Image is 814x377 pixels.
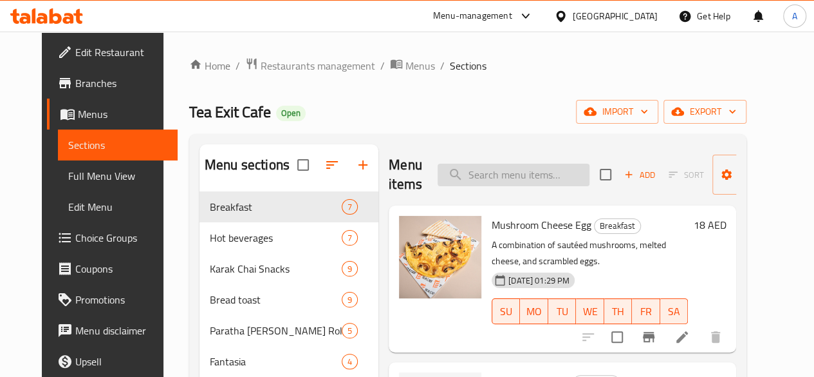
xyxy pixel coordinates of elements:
[723,159,788,191] span: Manage items
[342,199,358,215] div: items
[492,298,520,324] button: SU
[660,165,712,185] span: Select section first
[47,222,178,253] a: Choice Groups
[553,302,571,321] span: TU
[342,201,357,213] span: 7
[210,354,342,369] span: Fantasia
[693,216,726,234] h6: 18 AED
[622,168,657,182] span: Add
[380,58,385,73] li: /
[75,230,167,246] span: Choice Groups
[68,137,167,153] span: Sections
[75,44,167,60] span: Edit Restaurant
[503,275,575,287] span: [DATE] 01:29 PM
[674,329,690,345] a: Edit menu item
[78,106,167,122] span: Menus
[637,302,654,321] span: FR
[632,298,660,324] button: FR
[674,104,736,120] span: export
[205,155,290,175] h2: Menu sections
[199,284,378,315] div: Bread toast9
[210,323,342,338] div: Paratha Frankie Roll
[47,315,178,346] a: Menu disclaimer
[440,58,445,73] li: /
[75,292,167,307] span: Promotions
[347,150,378,180] button: Add section
[619,165,660,185] button: Add
[199,253,378,284] div: Karak Chai Snacks9
[660,298,688,324] button: SA
[317,150,347,180] span: Sort sections
[399,216,481,298] img: Mushroom Cheese Egg
[665,302,683,321] span: SA
[210,199,342,215] span: Breakfast
[261,58,375,73] span: Restaurants management
[189,97,271,126] span: Tea Exit Cafe
[633,322,664,353] button: Branch-specific-item
[573,9,658,23] div: [GEOGRAPHIC_DATA]
[619,165,660,185] span: Add item
[47,37,178,68] a: Edit Restaurant
[58,191,178,222] a: Edit Menu
[342,292,358,307] div: items
[47,253,178,284] a: Coupons
[450,58,486,73] span: Sections
[342,325,357,337] span: 5
[342,263,357,275] span: 9
[592,161,619,188] span: Select section
[492,215,591,235] span: Mushroom Cheese Egg
[712,155,799,195] button: Manage items
[47,346,178,377] a: Upsell
[210,230,342,246] span: Hot beverages
[58,130,178,160] a: Sections
[276,108,306,119] span: Open
[189,57,746,74] nav: breadcrumb
[342,294,357,306] span: 9
[189,58,230,73] a: Home
[47,99,178,130] a: Menus
[47,284,178,315] a: Promotions
[604,324,631,351] span: Select to update
[68,199,167,215] span: Edit Menu
[594,218,641,234] div: Breakfast
[210,261,342,276] span: Karak Chai Snacks
[792,9,797,23] span: A
[290,151,317,179] span: Select all sections
[492,237,688,269] p: A combination of sautéed mushrooms, melted cheese, and scrambled eggs.
[497,302,515,321] span: SU
[75,261,167,276] span: Coupons
[47,68,178,99] a: Branches
[75,75,167,91] span: Branches
[342,356,357,368] span: 4
[604,298,632,324] button: TH
[342,261,358,276] div: items
[199,346,378,377] div: Fantasia4
[520,298,548,324] button: MO
[199,222,378,253] div: Hot beverages7
[405,58,435,73] span: Menus
[586,104,648,120] span: import
[525,302,542,321] span: MO
[236,58,240,73] li: /
[245,57,375,74] a: Restaurants management
[58,160,178,191] a: Full Menu View
[700,322,731,353] button: delete
[389,155,422,194] h2: Menu items
[210,323,342,338] span: Paratha [PERSON_NAME] Roll
[199,315,378,346] div: Paratha [PERSON_NAME] Roll5
[342,232,357,244] span: 7
[581,302,598,321] span: WE
[433,8,512,24] div: Menu-management
[609,302,627,321] span: TH
[210,292,342,307] span: Bread toast
[595,218,640,233] span: Breakfast
[663,100,746,124] button: export
[390,57,435,74] a: Menus
[576,100,658,124] button: import
[438,164,589,186] input: search
[75,354,167,369] span: Upsell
